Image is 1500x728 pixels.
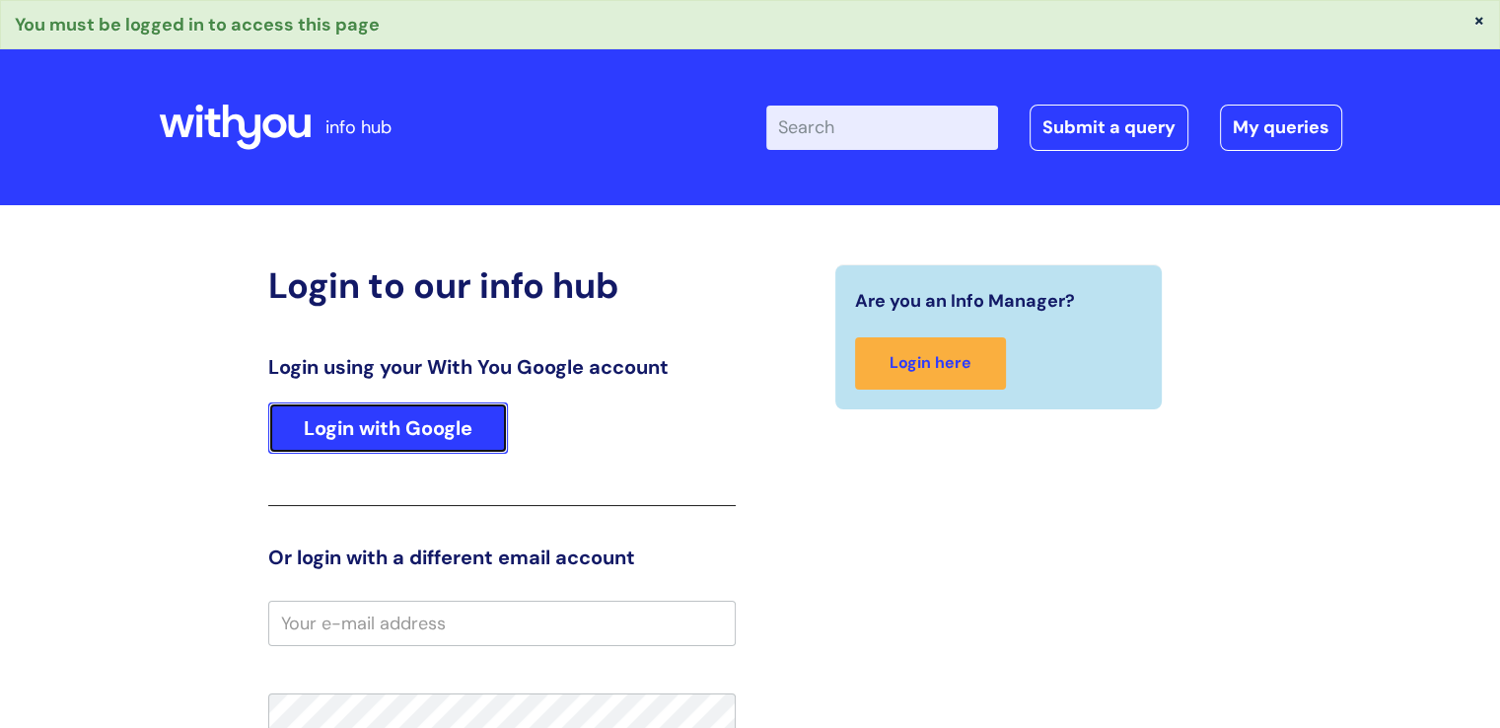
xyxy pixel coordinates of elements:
a: Login with Google [268,402,508,454]
h3: Or login with a different email account [268,546,736,569]
h2: Login to our info hub [268,264,736,307]
a: My queries [1220,105,1342,150]
button: × [1473,11,1485,29]
a: Login here [855,337,1006,390]
h3: Login using your With You Google account [268,355,736,379]
input: Your e-mail address [268,601,736,646]
span: Are you an Info Manager? [855,285,1075,317]
input: Search [766,106,998,149]
p: info hub [325,111,392,143]
a: Submit a query [1030,105,1188,150]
